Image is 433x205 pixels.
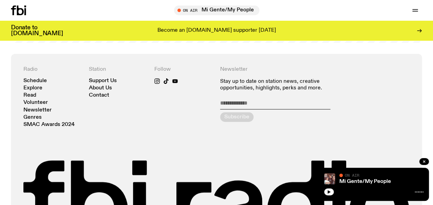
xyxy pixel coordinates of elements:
h4: Radio [23,66,82,73]
a: SMAC Awards 2024 [23,122,75,127]
button: On AirMi Gente/My People [174,6,259,15]
p: Become an [DOMAIN_NAME] supporter [DATE] [157,28,276,34]
h4: Follow [154,66,213,73]
a: Contact [89,93,109,98]
h4: Newsletter [220,66,344,73]
h4: Station [89,66,147,73]
button: Subscribe [220,112,254,122]
a: Read [23,93,36,98]
a: Schedule [23,78,47,84]
a: Support Us [89,78,117,84]
span: On Air [345,173,359,177]
p: Stay up to date on station news, creative opportunities, highlights, perks and more. [220,78,344,91]
h3: Donate to [DOMAIN_NAME] [11,25,63,37]
a: Volunteer [23,100,48,105]
a: About Us [89,86,112,91]
a: Mi Gente/My People [339,179,391,184]
a: Newsletter [23,108,52,113]
a: Explore [23,86,42,91]
a: Genres [23,115,42,120]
